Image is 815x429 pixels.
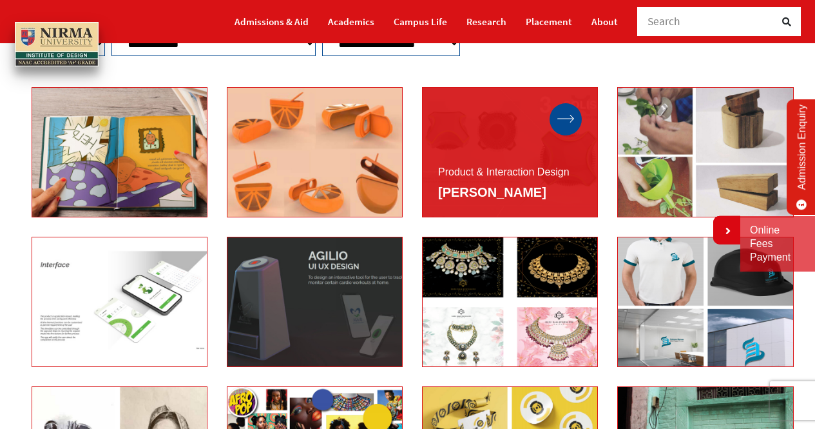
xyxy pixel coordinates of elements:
a: Campus Life [394,10,447,33]
a: [PERSON_NAME] [438,185,546,199]
a: Academics [328,10,374,33]
img: Mansi Rai [423,237,597,366]
img: Labhanshu Sugandhi [32,237,207,366]
a: Research [466,10,506,33]
img: Shriya Jain [227,88,402,217]
a: Admissions & Aid [235,10,309,33]
img: Saee Kerkar [32,88,207,217]
a: About [591,10,618,33]
img: Hetavi Nakum [618,88,792,217]
a: Placement [526,10,572,33]
a: Product & Interaction Design [438,166,570,177]
span: Search [647,14,681,28]
img: Niki Patel [618,237,792,366]
img: main_logo [15,22,99,66]
a: Online Fees Payment [750,224,805,264]
img: Prachi Bhagchandani [227,237,402,366]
